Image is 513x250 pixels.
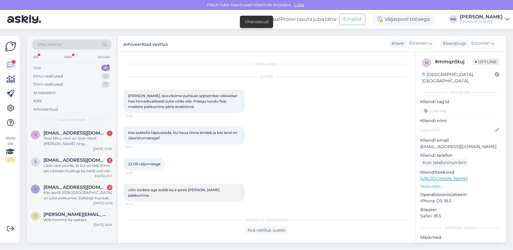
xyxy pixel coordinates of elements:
div: Klient [389,40,404,47]
p: Kliendi telefon [420,152,501,159]
div: 1 [107,131,112,136]
div: Tiimi vestlused [33,81,63,87]
div: 7 [102,81,110,87]
span: Luba [292,2,306,8]
p: [EMAIL_ADDRESS][DOMAIN_NAME] [420,144,501,150]
span: siretmeritmasso1@gmail.com [44,130,106,136]
div: Vestlus algas [124,61,409,67]
span: j [34,214,36,218]
p: Märkmed [420,234,501,241]
span: 11:43 [126,145,148,149]
div: 2 [107,185,112,190]
span: julia.kannelaud@gmail.com [44,212,106,217]
span: silver.rohuniit@gmail.com [44,157,106,163]
span: 11:43 [126,171,148,175]
div: Arhiveeritud [33,106,58,112]
label: Arhiveeritud vestlus [123,40,168,48]
span: Vestlus on arhiveeritud [246,217,287,223]
div: [DATE] [124,74,409,79]
div: Vaata siia [5,135,16,163]
div: Socials [96,53,111,61]
span: Estonian [409,40,427,47]
span: 22.09 väljumisega [128,162,160,166]
p: Brauser [420,207,501,213]
span: 11:42 [126,113,148,118]
span: [PERSON_NAME], sooviksime puhkust september-oktoober hea hinna/kvaliteedi suhe võiks olla. Praegu... [128,93,238,109]
div: 0 [101,73,110,79]
div: [PERSON_NAME] [460,14,503,19]
div: Ühendatud [245,19,268,25]
span: m [425,60,428,65]
p: Operatsioonisüsteem [420,191,501,198]
span: j [34,187,36,191]
div: Ava vestlus uuesti [245,226,288,234]
button: Emailid [339,14,365,25]
span: Offline [473,59,499,65]
div: Tere! Minu nimi on Siret-Merit [PERSON_NAME] ning [PERSON_NAME] UGC sisulooja elustiili, ilu, [PE... [44,136,112,147]
p: Kliendi tag'id [420,99,501,105]
div: [DATE] 23:30 [93,147,112,151]
div: 4 [101,65,110,71]
p: Safari 18.5 [420,213,501,219]
div: Kliendi info [420,90,501,95]
span: Kas saaksite täpsustada, kui kaua sinna lendab ja kas lend on überistumiatega? [128,130,238,140]
div: [DATE] 23:11 [95,174,112,178]
div: [PERSON_NAME] [420,225,501,231]
div: Minu vestlused [33,73,63,79]
p: Kliendi email [420,137,501,144]
div: 2 / 3 [5,157,16,163]
p: Kliendi nimi [420,118,501,124]
div: [DATE] 21:54 [94,223,112,227]
p: Vaata edasi ... [420,184,501,189]
div: Proovi tasuta juba täna: [269,16,337,23]
div: Uus [33,65,41,71]
span: võin oodata aga sobib ka e-posti [PERSON_NAME] pakkumine. [128,188,221,198]
div: AI Assistent [33,90,56,96]
span: Estonian [471,40,490,47]
div: 2 [107,158,112,163]
div: MS [449,15,457,24]
div: Kas aprilli 2026 [GEOGRAPHIC_DATA] on juba pakkumisi. Eelkõige huvitab [GEOGRAPHIC_DATA] linn [44,190,112,201]
span: s [34,132,37,137]
input: Lisa nimi [421,127,494,133]
input: Lisa tag [420,106,501,115]
div: Web [63,53,73,61]
div: Võib homme ka vastata [44,217,112,223]
img: Askly Logo [5,41,16,52]
p: iPhone OS 18.5 [420,198,501,204]
div: [GEOGRAPHIC_DATA], [GEOGRAPHIC_DATA] [422,71,495,84]
div: [DOMAIN_NAME] [460,19,503,24]
div: Lisan veel juurde, et kui on teisi linnu, siis vaataks muidugi ka need veel üle. [44,163,112,174]
div: Küsi telefoninumbrit [420,159,469,167]
a: [PERSON_NAME][DOMAIN_NAME] [460,14,509,24]
a: [URL][DOMAIN_NAME] [420,176,468,181]
span: jaanika69@gmail.com [44,185,106,190]
div: [DATE] 22:58 [93,201,112,205]
div: Väljaspool tööaega [373,14,434,25]
span: Uued vestlused [58,117,86,122]
span: Otsi kliente [37,41,62,48]
p: Klienditeekond [420,169,501,176]
div: All [32,53,39,61]
div: # mmqn5tuj [435,58,473,65]
div: Klienditugi [440,40,466,47]
div: Kõik [33,98,42,104]
span: 11:44 [126,202,148,207]
span: s [34,160,37,164]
